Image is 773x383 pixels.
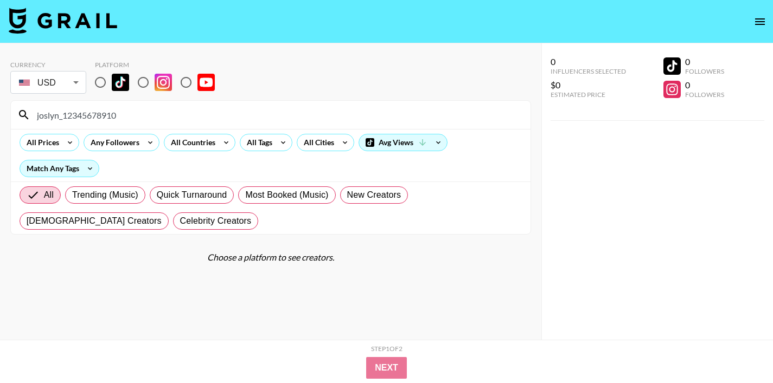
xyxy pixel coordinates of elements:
[685,56,724,67] div: 0
[551,56,626,67] div: 0
[359,134,447,151] div: Avg Views
[20,134,61,151] div: All Prices
[84,134,142,151] div: Any Followers
[12,73,84,92] div: USD
[297,134,336,151] div: All Cities
[551,90,626,99] div: Estimated Price
[240,134,274,151] div: All Tags
[10,252,531,263] div: Choose a platform to see creators.
[347,189,401,202] span: New Creators
[197,74,215,91] img: YouTube
[10,61,86,69] div: Currency
[20,160,99,177] div: Match Any Tags
[180,215,252,228] span: Celebrity Creators
[112,74,129,91] img: TikTok
[72,189,138,202] span: Trending (Music)
[685,90,724,99] div: Followers
[27,215,162,228] span: [DEMOGRAPHIC_DATA] Creators
[155,74,172,91] img: Instagram
[366,357,407,379] button: Next
[685,80,724,90] div: 0
[157,189,227,202] span: Quick Turnaround
[164,134,218,151] div: All Countries
[245,189,328,202] span: Most Booked (Music)
[719,329,760,370] iframe: Drift Widget Chat Controller
[371,345,403,353] div: Step 1 of 2
[749,11,771,33] button: open drawer
[551,67,626,75] div: Influencers Selected
[30,106,524,124] input: Search by User Name
[551,80,626,90] div: $0
[685,67,724,75] div: Followers
[95,61,223,69] div: Platform
[44,189,54,202] span: All
[9,8,117,34] img: Grail Talent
